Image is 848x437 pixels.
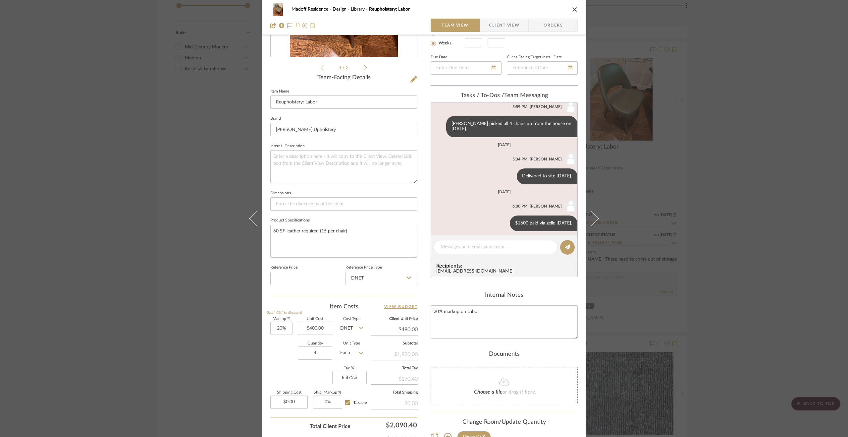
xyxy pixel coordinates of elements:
span: Library [351,7,369,12]
div: $1600 paid via zelle [DATE]. [510,216,577,231]
div: team Messaging [431,92,578,99]
label: Client Unit Price [371,317,418,321]
span: Client View [489,19,519,32]
input: Enter Install Date [507,61,578,75]
div: [PERSON_NAME] [530,156,562,162]
div: Change Room/Update Quantity [431,419,578,426]
label: Cost Type [338,317,366,321]
img: user_avatar.png [564,200,577,213]
label: Total Tax [371,367,418,370]
span: 1 [339,66,343,70]
img: d58e4c65-2615-4923-83da-dcefecc3949e_48x40.jpg [270,3,286,16]
label: Dimensions [270,192,291,195]
span: Orders [536,19,570,32]
a: View Budget [384,303,418,311]
div: $2,090.40 [354,418,420,432]
div: $170.40 [371,372,418,384]
img: user_avatar.png [564,153,577,166]
label: Reference Price [270,266,297,269]
img: Remove from project [310,23,315,28]
label: Brand [270,117,281,120]
label: Ship. Markup % [313,391,342,394]
div: [PERSON_NAME] [530,104,562,110]
label: Tax % [332,367,366,370]
mat-radio-group: Select item type [431,29,465,47]
div: 5:59 PM [512,104,527,110]
label: Total Shipping [371,391,418,394]
span: Reupholstery: Labor [369,7,410,12]
button: close [572,6,578,12]
span: or drag it here. [503,389,536,395]
span: Total Client Price [310,422,350,430]
div: 5:34 PM [512,156,527,162]
div: Documents [431,351,578,358]
div: Item Costs [270,303,417,311]
div: [DATE] [498,143,511,147]
label: Item Name [270,90,289,93]
label: Weeks [437,40,451,46]
label: Markup % [270,317,292,321]
div: Delivered to site [DATE]. [517,168,577,184]
div: [DATE] [498,190,511,194]
label: Unit Cost [298,317,332,321]
span: Team View [442,19,469,32]
div: Team-Facing Details [270,74,417,82]
input: Enter Brand [270,123,417,136]
span: 2 [345,66,349,70]
label: Product Specifications [270,219,310,222]
span: Recipients: [436,263,575,269]
label: Subtotal [371,342,418,345]
label: Due Date [431,56,447,59]
input: Enter Due Date [431,61,502,75]
span: Madoff Residence - Design [291,7,351,12]
div: $1,920.00 [371,348,418,360]
input: Enter Item Name [270,95,417,109]
label: Quantity [298,342,332,345]
div: [PERSON_NAME] [530,203,562,209]
div: Internal Notes [431,292,578,299]
label: Internal Description [270,145,305,148]
img: user_avatar.png [564,100,577,113]
div: [PERSON_NAME] picked all 4 chairs up from the house on [DATE]. [446,116,577,137]
input: Enter the dimensions of this item [270,197,417,211]
label: Client-Facing Target Install Date [507,56,562,59]
div: 6:00 PM [512,203,527,209]
label: Unit Type [338,342,366,345]
div: $0.00 [371,397,418,409]
span: Tasks / To-Dos / [461,93,504,98]
span: Choose a file [474,389,503,395]
div: [EMAIL_ADDRESS][DOMAIN_NAME] [436,269,575,274]
label: Shipping Cost [270,391,308,394]
label: Reference Price Type [345,266,382,269]
span: Taxable [353,401,367,405]
span: / [343,66,345,70]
